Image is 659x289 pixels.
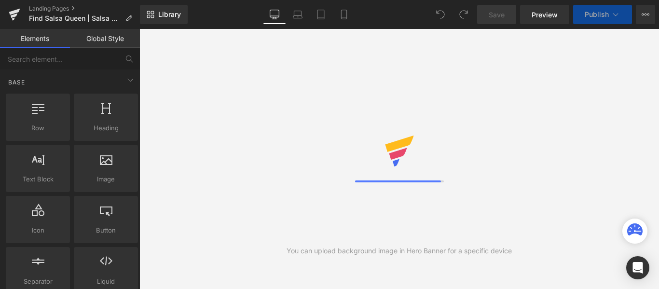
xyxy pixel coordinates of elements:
[263,5,286,24] a: Desktop
[29,14,122,22] span: Find Salsa Queen | Salsa Near You
[77,174,135,184] span: Image
[9,225,67,235] span: Icon
[158,10,181,19] span: Library
[431,5,450,24] button: Undo
[70,29,140,48] a: Global Style
[9,276,67,287] span: Separator
[636,5,655,24] button: More
[454,5,473,24] button: Redo
[140,5,188,24] a: New Library
[489,10,505,20] span: Save
[29,5,140,13] a: Landing Pages
[585,11,609,18] span: Publish
[626,256,649,279] div: Open Intercom Messenger
[77,123,135,133] span: Heading
[532,10,558,20] span: Preview
[9,174,67,184] span: Text Block
[77,276,135,287] span: Liquid
[9,123,67,133] span: Row
[287,246,512,256] div: You can upload background image in Hero Banner for a specific device
[573,5,632,24] button: Publish
[520,5,569,24] a: Preview
[286,5,309,24] a: Laptop
[77,225,135,235] span: Button
[7,78,26,87] span: Base
[309,5,332,24] a: Tablet
[332,5,356,24] a: Mobile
